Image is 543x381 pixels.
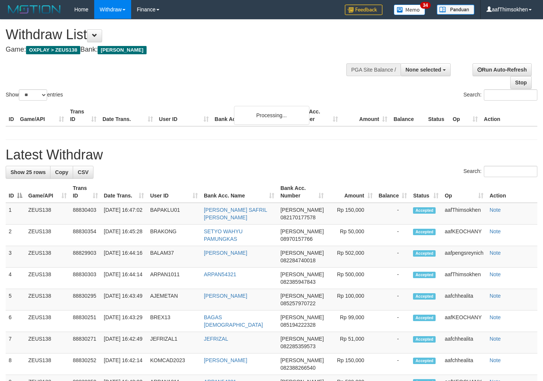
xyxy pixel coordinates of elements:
[327,289,375,311] td: Rp 100,000
[6,311,25,332] td: 6
[25,268,70,289] td: ZEUS138
[147,353,201,375] td: KOMCAD2023
[376,181,410,203] th: Balance: activate to sort column ascending
[463,89,537,101] label: Search:
[147,289,201,311] td: AJEMETAN
[413,293,436,300] span: Accepted
[327,268,375,289] td: Rp 500,000
[70,246,101,268] td: 88829903
[486,181,537,203] th: Action
[410,181,442,203] th: Status: activate to sort column ascending
[442,311,486,332] td: aafKEOCHANY
[70,289,101,311] td: 88830295
[204,271,236,277] a: ARPAN54321
[437,5,474,15] img: panduan.png
[6,203,25,225] td: 1
[26,46,80,54] span: OXPLAY > ZEUS138
[6,289,25,311] td: 5
[489,336,501,342] a: Note
[25,289,70,311] td: ZEUS138
[70,353,101,375] td: 88830252
[11,169,46,175] span: Show 25 rows
[280,228,324,234] span: [PERSON_NAME]
[204,357,247,363] a: [PERSON_NAME]
[212,105,292,126] th: Bank Acc. Name
[280,214,315,220] span: Copy 082170177578 to clipboard
[280,322,315,328] span: Copy 085194222328 to clipboard
[147,246,201,268] td: BALAM37
[17,105,67,126] th: Game/API
[425,105,450,126] th: Status
[101,268,147,289] td: [DATE] 16:44:14
[376,289,410,311] td: -
[25,353,70,375] td: ZEUS138
[50,166,73,179] a: Copy
[73,166,93,179] a: CSV
[25,203,70,225] td: ZEUS138
[489,271,501,277] a: Note
[156,105,212,126] th: User ID
[484,166,537,177] input: Search:
[473,63,532,76] a: Run Auto-Refresh
[280,336,324,342] span: [PERSON_NAME]
[204,314,263,328] a: BAGAS [DEMOGRAPHIC_DATA]
[6,353,25,375] td: 8
[234,106,309,125] div: Processing...
[6,246,25,268] td: 3
[489,207,501,213] a: Note
[70,225,101,246] td: 88830354
[450,105,481,126] th: Op
[442,181,486,203] th: Op: activate to sort column ascending
[376,246,410,268] td: -
[280,250,324,256] span: [PERSON_NAME]
[401,63,451,76] button: None selected
[280,279,315,285] span: Copy 082385947843 to clipboard
[204,293,247,299] a: [PERSON_NAME]
[277,181,327,203] th: Bank Acc. Number: activate to sort column ascending
[327,353,375,375] td: Rp 150,000
[484,89,537,101] input: Search:
[25,246,70,268] td: ZEUS138
[376,332,410,353] td: -
[101,289,147,311] td: [DATE] 16:43:49
[280,314,324,320] span: [PERSON_NAME]
[327,311,375,332] td: Rp 99,000
[442,225,486,246] td: aafKEOCHANY
[6,268,25,289] td: 4
[101,203,147,225] td: [DATE] 16:47:02
[376,353,410,375] td: -
[70,181,101,203] th: Trans ID: activate to sort column ascending
[204,250,247,256] a: [PERSON_NAME]
[394,5,425,15] img: Button%20Memo.svg
[6,105,17,126] th: ID
[280,207,324,213] span: [PERSON_NAME]
[204,228,243,242] a: SETYO WAHYU PAMUNGKAS
[413,315,436,321] span: Accepted
[70,311,101,332] td: 88830251
[101,353,147,375] td: [DATE] 16:42:14
[341,105,390,126] th: Amount
[489,357,501,363] a: Note
[55,169,68,175] span: Copy
[413,250,436,257] span: Accepted
[280,343,315,349] span: Copy 082285359573 to clipboard
[98,46,146,54] span: [PERSON_NAME]
[6,225,25,246] td: 2
[78,169,89,175] span: CSV
[327,181,375,203] th: Amount: activate to sort column ascending
[376,225,410,246] td: -
[25,225,70,246] td: ZEUS138
[70,268,101,289] td: 88830303
[6,147,537,162] h1: Latest Withdraw
[201,181,277,203] th: Bank Acc. Name: activate to sort column ascending
[147,181,201,203] th: User ID: activate to sort column ascending
[510,76,532,89] a: Stop
[6,27,355,42] h1: Withdraw List
[280,365,315,371] span: Copy 082388266540 to clipboard
[280,300,315,306] span: Copy 085257970722 to clipboard
[280,257,315,263] span: Copy 082284740018 to clipboard
[413,272,436,278] span: Accepted
[6,166,50,179] a: Show 25 rows
[147,332,201,353] td: JEFRIZAL1
[390,105,425,126] th: Balance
